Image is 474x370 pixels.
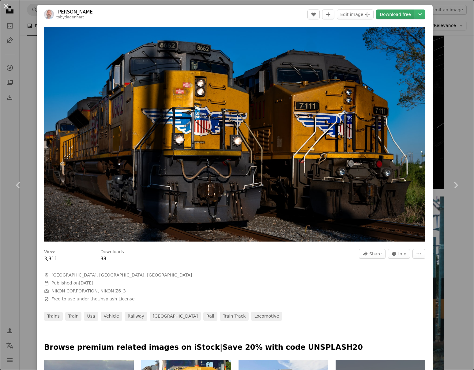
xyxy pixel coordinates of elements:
a: locomotive [251,312,282,321]
span: Free to use under the [51,296,135,302]
a: railway [125,312,147,321]
button: Choose download size [415,10,425,19]
button: Like [307,10,320,19]
a: vehicle [101,312,122,321]
span: Share [369,249,382,258]
a: train track [220,312,249,321]
button: Share this image [359,249,385,259]
img: A yellow train traveling down train tracks next to a forest [44,27,425,242]
button: More Actions [412,249,425,259]
a: train [65,312,82,321]
a: usa [84,312,98,321]
time: September 28, 2024 at 9:36:52 PM MDT [79,280,93,285]
button: Add to Collection [322,10,334,19]
span: Published on [51,280,93,285]
span: 3,311 [44,256,57,261]
a: rail [203,312,217,321]
h3: Downloads [100,249,124,255]
a: tobydagenhart [56,15,84,19]
a: Next [437,156,474,215]
button: Stats about this image [388,249,410,259]
span: 38 [100,256,106,261]
button: Zoom in on this image [44,27,425,242]
img: Go to Toby Dagenhart's profile [44,10,54,19]
a: trains [44,312,63,321]
a: [PERSON_NAME] [56,9,95,15]
p: Browse premium related images on iStock | Save 20% with code UNSPLASH20 [44,343,425,353]
a: Unsplash License [97,296,134,301]
span: Info [398,249,407,258]
button: NIKON CORPORATION, NIKON Z6_3 [51,288,126,294]
h3: Views [44,249,57,255]
a: [GEOGRAPHIC_DATA] [150,312,201,321]
span: [GEOGRAPHIC_DATA], [GEOGRAPHIC_DATA], [GEOGRAPHIC_DATA] [51,272,192,278]
a: Download free [376,10,415,19]
button: Edit image [337,10,374,19]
